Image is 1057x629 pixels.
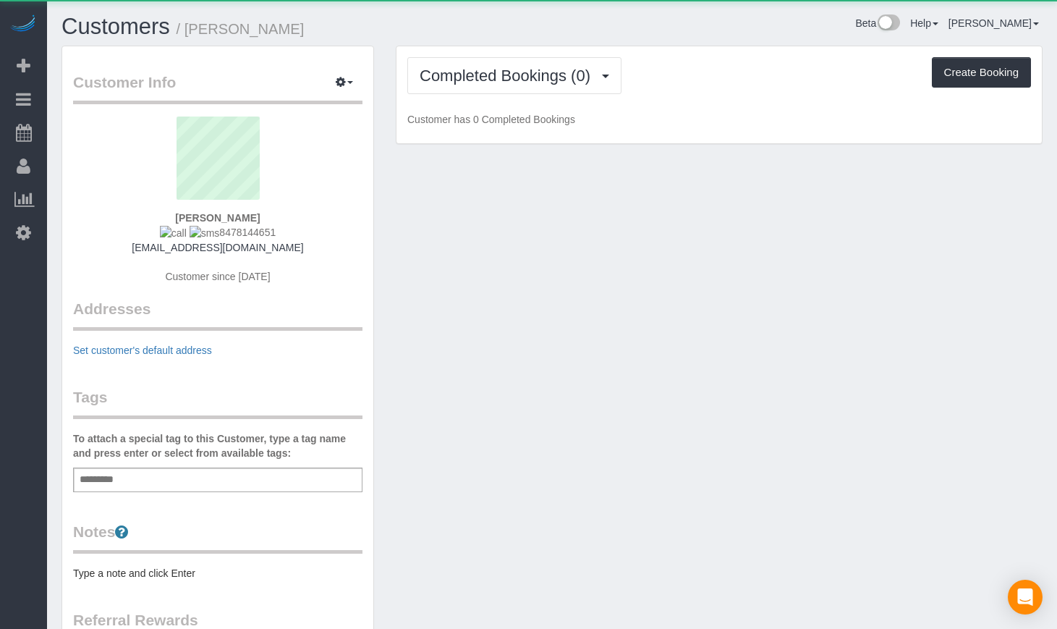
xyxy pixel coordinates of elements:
label: To attach a special tag to this Customer, type a tag name and press enter or select from availabl... [73,431,362,460]
span: Completed Bookings (0) [420,67,598,85]
a: Help [910,17,938,29]
legend: Customer Info [73,72,362,104]
span: Customer since [DATE] [165,271,270,282]
a: [PERSON_NAME] [948,17,1039,29]
a: [EMAIL_ADDRESS][DOMAIN_NAME] [132,242,303,253]
legend: Notes [73,521,362,554]
a: Customers [61,14,170,39]
span: 8478144651 [160,227,276,238]
a: Set customer's default address [73,345,212,356]
pre: Type a note and click Enter [73,566,362,581]
img: sms [190,226,220,240]
img: Automaid Logo [9,14,38,35]
a: Beta [855,17,900,29]
div: Open Intercom Messenger [1008,580,1043,615]
small: / [PERSON_NAME] [177,21,305,37]
img: call [160,226,187,240]
legend: Tags [73,387,362,419]
button: Completed Bookings (0) [407,57,621,94]
img: New interface [876,14,900,33]
strong: [PERSON_NAME] [175,212,260,224]
button: Create Booking [932,57,1031,88]
p: Customer has 0 Completed Bookings [407,112,1031,127]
